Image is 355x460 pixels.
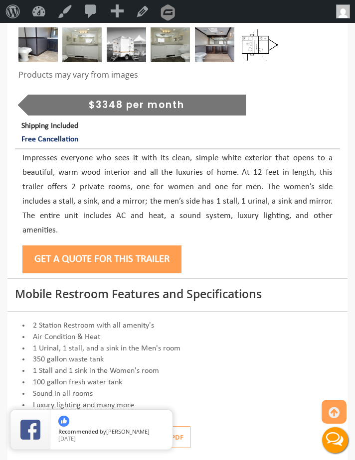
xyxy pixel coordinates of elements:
li: 100 gallon fresh water tank [15,377,340,388]
li: Luxury lighting and many more [15,400,340,411]
span: by [58,429,165,436]
img: Gel 2 station 02 [62,27,102,62]
span: Free Cancellation [21,135,78,143]
button: Live Chat [315,420,355,460]
div: Products may vary from images [15,69,340,86]
div: $3348 per month [28,95,246,115]
span: [PERSON_NAME] [106,428,150,435]
button: Get a Quote for this Trailer [22,245,181,273]
li: 1 Urinal, 1 stall, and a sink in the Men's room [15,343,340,354]
span: Recommended [58,428,98,435]
li: Air Condition & Heat [15,332,340,343]
img: Gel 2 station 03 [151,27,190,62]
img: Floor Plan of 2 station restroom with sink and toilet [239,27,278,62]
h3: Mobile Restroom Features and Specifications [15,288,340,300]
li: 350 gallon waste tank [15,354,340,365]
li: Sound in all rooms [15,388,340,400]
li: 2 Station Restroom with all amenity's [15,320,340,332]
img: thumbs up icon [58,416,69,427]
img: Review Rating [20,420,40,440]
span: [DATE] [58,435,76,442]
li: 1 Stall and 1 sink in the Women's room [15,365,340,377]
p: Impresses everyone who sees it with its clean, simple white exterior that opens to a beautiful, w... [22,151,333,237]
p: Shipping Included [21,119,340,146]
img: A close view of inside of a station with a stall, mirror and cabinets [18,27,58,62]
a: Get a Quote for this Trailer [22,254,181,264]
img: A mini restroom trailer with two separate stations and separate doors for males and females [107,27,146,62]
img: A close view of inside of a station with a stall, mirror and cabinets [195,27,234,62]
